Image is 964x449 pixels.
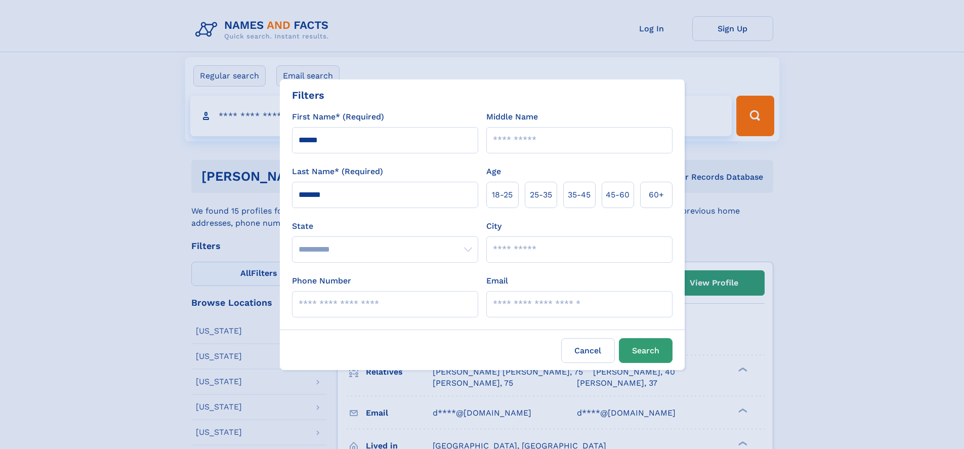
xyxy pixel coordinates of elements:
button: Search [619,338,673,363]
span: 25‑35 [530,189,552,201]
span: 45‑60 [606,189,630,201]
label: Email [486,275,508,287]
span: 18‑25 [492,189,513,201]
label: Cancel [561,338,615,363]
label: Phone Number [292,275,351,287]
label: Middle Name [486,111,538,123]
label: First Name* (Required) [292,111,384,123]
label: Age [486,166,501,178]
span: 60+ [649,189,664,201]
label: City [486,220,501,232]
span: 35‑45 [568,189,591,201]
div: Filters [292,88,324,103]
label: State [292,220,478,232]
label: Last Name* (Required) [292,166,383,178]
